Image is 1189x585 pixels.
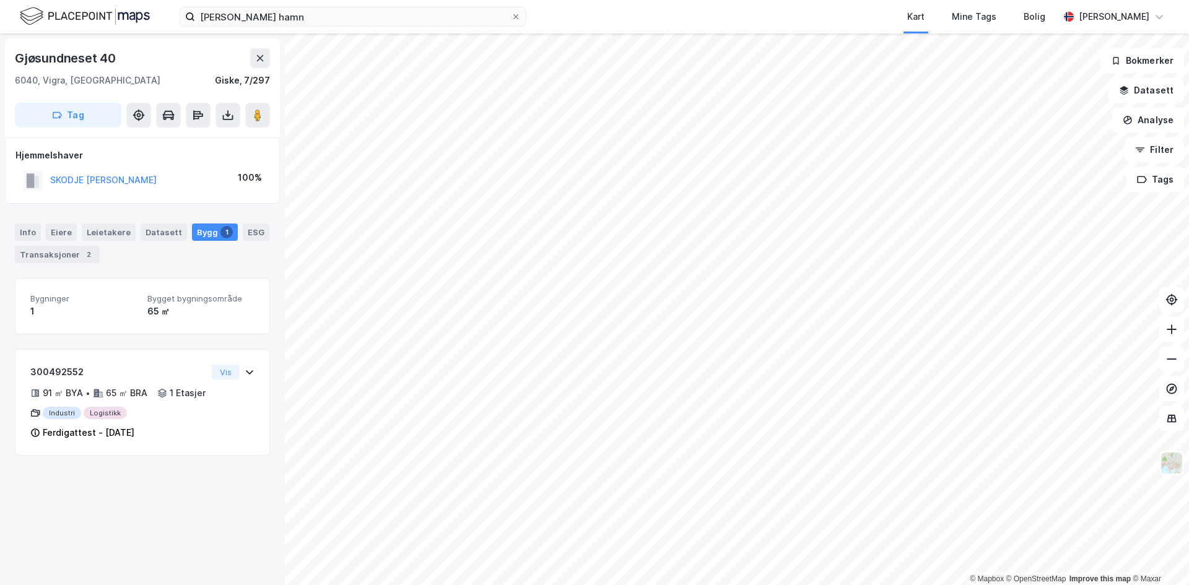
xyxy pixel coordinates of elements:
[238,170,262,185] div: 100%
[1079,9,1149,24] div: [PERSON_NAME]
[907,9,925,24] div: Kart
[15,148,269,163] div: Hjemmelshaver
[1069,574,1131,583] a: Improve this map
[106,386,147,401] div: 65 ㎡ BRA
[30,293,137,304] span: Bygninger
[30,365,207,379] div: 300492552
[212,365,240,379] button: Vis
[1108,78,1184,103] button: Datasett
[147,304,255,319] div: 65 ㎡
[1024,9,1045,24] div: Bolig
[15,103,121,128] button: Tag
[970,574,1004,583] a: Mapbox
[1127,526,1189,585] iframe: Chat Widget
[195,7,511,26] input: Søk på adresse, matrikkel, gårdeiere, leietakere eller personer
[15,223,41,241] div: Info
[15,73,160,88] div: 6040, Vigra, [GEOGRAPHIC_DATA]
[141,223,187,241] div: Datasett
[1100,48,1184,73] button: Bokmerker
[15,48,118,68] div: Gjøsundneset 40
[1006,574,1066,583] a: OpenStreetMap
[43,425,134,440] div: Ferdigattest - [DATE]
[82,223,136,241] div: Leietakere
[1126,167,1184,192] button: Tags
[1112,108,1184,132] button: Analyse
[43,386,83,401] div: 91 ㎡ BYA
[243,223,269,241] div: ESG
[46,223,77,241] div: Eiere
[220,226,233,238] div: 1
[85,388,90,398] div: •
[1160,451,1183,475] img: Z
[82,248,95,261] div: 2
[170,386,206,401] div: 1 Etasjer
[20,6,150,27] img: logo.f888ab2527a4732fd821a326f86c7f29.svg
[30,304,137,319] div: 1
[952,9,996,24] div: Mine Tags
[15,246,100,263] div: Transaksjoner
[1125,137,1184,162] button: Filter
[192,223,238,241] div: Bygg
[147,293,255,304] span: Bygget bygningsområde
[215,73,270,88] div: Giske, 7/297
